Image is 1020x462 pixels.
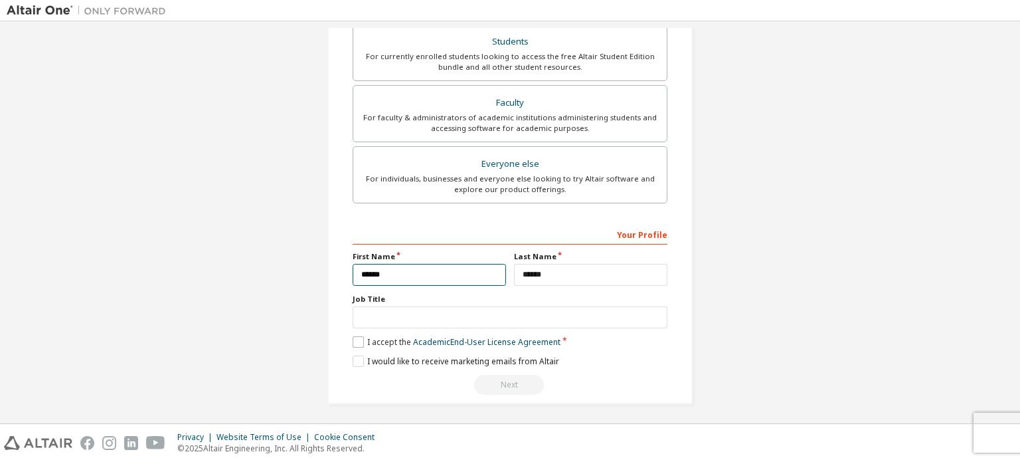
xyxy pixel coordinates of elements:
img: altair_logo.svg [4,436,72,450]
a: Academic End-User License Agreement [413,336,560,348]
img: Altair One [7,4,173,17]
div: Everyone else [361,155,659,173]
img: youtube.svg [146,436,165,450]
div: For faculty & administrators of academic institutions administering students and accessing softwa... [361,112,659,134]
div: Faculty [361,94,659,112]
div: For individuals, businesses and everyone else looking to try Altair software and explore our prod... [361,173,659,195]
div: Privacy [177,432,216,443]
label: Job Title [353,294,667,304]
img: instagram.svg [102,436,116,450]
div: For currently enrolled students looking to access the free Altair Student Edition bundle and all ... [361,51,659,72]
div: Website Terms of Use [216,432,314,443]
label: I would like to receive marketing emails from Altair [353,356,559,367]
div: Students [361,33,659,51]
label: Last Name [514,251,667,262]
div: Cookie Consent [314,432,382,443]
img: facebook.svg [80,436,94,450]
img: linkedin.svg [124,436,138,450]
div: Please wait while checking email ... [353,375,667,395]
label: I accept the [353,336,560,348]
label: First Name [353,251,506,262]
div: Your Profile [353,223,667,245]
p: © 2025 Altair Engineering, Inc. All Rights Reserved. [177,443,382,454]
